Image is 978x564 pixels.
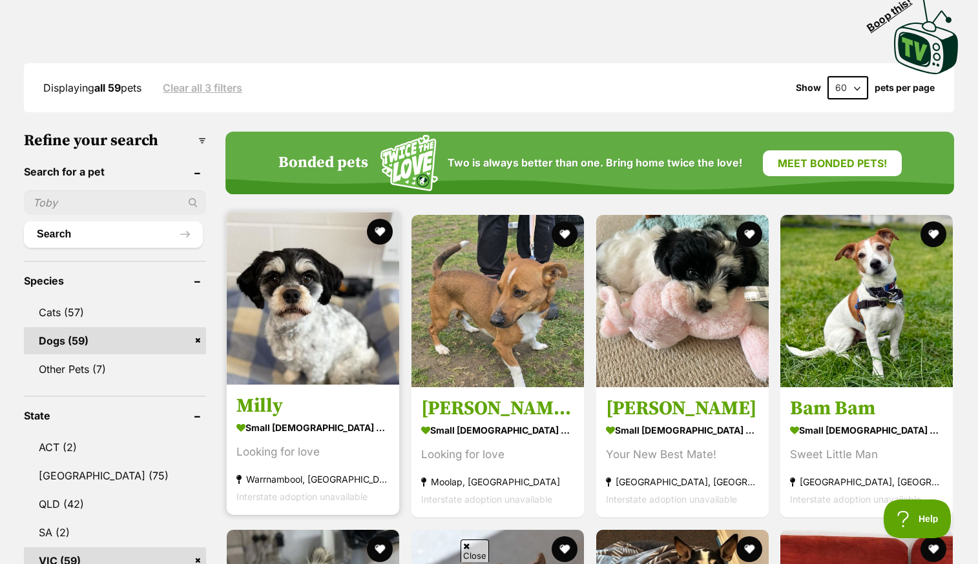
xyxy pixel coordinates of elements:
a: Milly small [DEMOGRAPHIC_DATA] Dog Looking for love Warrnambool, [GEOGRAPHIC_DATA] Interstate ado... [227,384,399,515]
strong: small [DEMOGRAPHIC_DATA] Dog [236,418,390,437]
header: Search for a pet [24,166,206,177]
img: Rex (66967) - Jack Russell Terrier Dog [411,215,584,387]
button: favourite [921,221,946,247]
a: [PERSON_NAME] small [DEMOGRAPHIC_DATA] Dog Your New Best Mate! [GEOGRAPHIC_DATA], [GEOGRAPHIC_DAT... [596,387,769,518]
input: Toby [24,190,206,215]
h3: Refine your search [24,132,206,150]
img: Squiggle [380,135,438,191]
img: Bam Bam - Jack Russell Terrier Dog [780,215,953,387]
button: favourite [736,221,762,247]
header: Species [24,275,206,287]
strong: all 59 [94,81,121,94]
div: Looking for love [236,443,390,461]
span: Displaying pets [43,81,141,94]
strong: [GEOGRAPHIC_DATA], [GEOGRAPHIC_DATA] [606,473,759,490]
button: favourite [736,536,762,562]
button: favourite [367,536,393,562]
div: Looking for love [421,446,574,463]
img: Neville - Maltese Dog [596,215,769,387]
strong: small [DEMOGRAPHIC_DATA] Dog [606,421,759,439]
button: favourite [367,219,393,245]
a: ACT (2) [24,434,206,461]
button: favourite [552,536,577,562]
h3: [PERSON_NAME] (66967) [421,396,574,421]
h3: Milly [236,394,390,418]
img: Milly - Maltese Dog [227,212,399,385]
header: State [24,410,206,421]
strong: [GEOGRAPHIC_DATA], [GEOGRAPHIC_DATA] [790,473,943,490]
h3: Bam Bam [790,396,943,421]
strong: small [DEMOGRAPHIC_DATA] Dog [421,421,574,439]
label: pets per page [875,83,935,93]
div: Your New Best Mate! [606,446,759,463]
span: Two is always better than one. Bring home twice the love! [448,157,742,169]
span: Close [461,539,489,562]
strong: small [DEMOGRAPHIC_DATA] Dog [790,421,943,439]
iframe: Help Scout Beacon - Open [884,499,952,538]
button: favourite [552,221,577,247]
span: Show [796,83,821,93]
a: [PERSON_NAME] (66967) small [DEMOGRAPHIC_DATA] Dog Looking for love Moolap, [GEOGRAPHIC_DATA] Int... [411,387,584,518]
button: favourite [921,536,946,562]
strong: Warrnambool, [GEOGRAPHIC_DATA] [236,470,390,488]
h4: Bonded pets [278,154,368,172]
span: Interstate adoption unavailable [606,494,737,505]
a: Clear all 3 filters [163,82,242,94]
a: [GEOGRAPHIC_DATA] (75) [24,462,206,489]
a: Bam Bam small [DEMOGRAPHIC_DATA] Dog Sweet Little Man [GEOGRAPHIC_DATA], [GEOGRAPHIC_DATA] Inters... [780,387,953,518]
a: QLD (42) [24,490,206,518]
span: Interstate adoption unavailable [236,491,368,502]
a: Other Pets (7) [24,356,206,383]
div: Sweet Little Man [790,446,943,463]
strong: Moolap, [GEOGRAPHIC_DATA] [421,473,574,490]
h3: [PERSON_NAME] [606,396,759,421]
span: Interstate adoption unavailable [790,494,921,505]
a: Meet bonded pets! [763,150,902,176]
span: Interstate adoption unavailable [421,494,552,505]
a: SA (2) [24,519,206,546]
button: Search [24,221,203,247]
a: Dogs (59) [24,327,206,354]
a: Cats (57) [24,299,206,326]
